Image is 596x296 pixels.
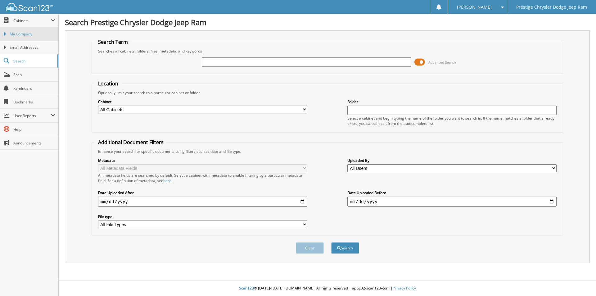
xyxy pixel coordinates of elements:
iframe: Chat Widget [565,266,596,296]
div: Enhance your search for specific documents using filters such as date and file type. [95,149,560,154]
legend: Additional Document Filters [95,139,167,146]
span: Help [13,127,55,132]
label: Date Uploaded After [98,190,307,195]
span: Announcements [13,140,55,146]
span: Scan [13,72,55,77]
img: scan123-logo-white.svg [6,3,53,11]
div: Optionally limit your search to a particular cabinet or folder [95,90,560,95]
label: Date Uploaded Before [347,190,557,195]
legend: Location [95,80,121,87]
a: here [163,178,171,183]
span: My Company [10,31,55,37]
div: Searches all cabinets, folders, files, metadata, and keywords [95,48,560,54]
label: File type [98,214,307,219]
label: Uploaded By [347,158,557,163]
label: Cabinet [98,99,307,104]
button: Search [331,242,359,254]
span: Cabinets [13,18,51,23]
div: All metadata fields are searched by default. Select a cabinet with metadata to enable filtering b... [98,173,307,183]
span: Bookmarks [13,99,55,105]
input: end [347,197,557,207]
span: Reminders [13,86,55,91]
div: Select a cabinet and begin typing the name of the folder you want to search in. If the name match... [347,116,557,126]
span: Email Addresses [10,45,55,50]
span: Advanced Search [428,60,456,65]
a: Privacy Policy [393,285,416,291]
h1: Search Prestige Chrysler Dodge Jeep Ram [65,17,590,27]
label: Metadata [98,158,307,163]
input: start [98,197,307,207]
legend: Search Term [95,39,131,45]
label: Folder [347,99,557,104]
span: Search [13,58,54,64]
div: © [DATE]-[DATE] [DOMAIN_NAME]. All rights reserved | appg02-scan123-com | [59,281,596,296]
button: Clear [296,242,324,254]
span: [PERSON_NAME] [457,5,492,9]
span: Scan123 [239,285,254,291]
span: Prestige Chrysler Dodge Jeep Ram [516,5,587,9]
span: User Reports [13,113,51,118]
